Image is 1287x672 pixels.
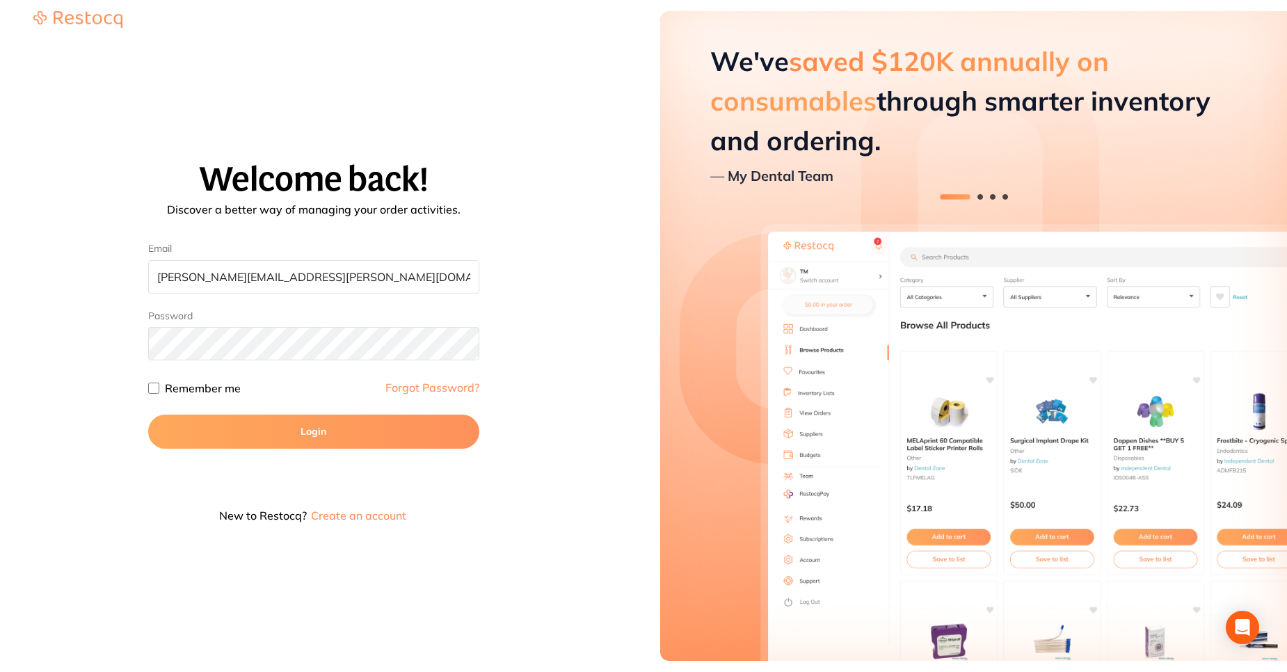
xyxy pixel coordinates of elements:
aside: Hero [660,11,1287,661]
label: Email [148,243,479,255]
h1: Welcome back! [17,161,610,198]
img: Restocq [33,11,122,28]
label: Password [148,310,193,322]
label: Remember me [165,383,241,394]
p: Discover a better way of managing your order activities. [17,204,610,215]
p: New to Restocq? [148,510,479,521]
div: Open Intercom Messenger [1226,611,1259,644]
img: Restocq preview [660,11,1287,661]
button: Login [148,415,479,448]
iframe: Sign in with Google Button [141,464,294,495]
button: Create an account [310,510,408,521]
a: Forgot Password? [385,382,479,393]
input: Enter your email [148,260,479,294]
